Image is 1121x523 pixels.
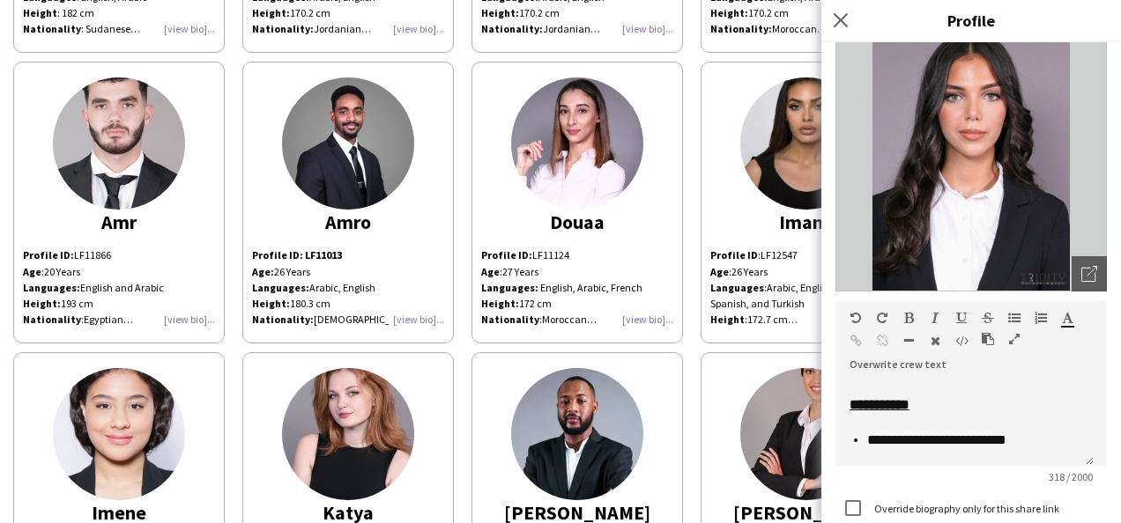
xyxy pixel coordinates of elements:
div: [PERSON_NAME] [710,505,902,520]
strong: Nationality: [252,313,314,326]
b: Nationality [23,313,81,326]
div: Katya [252,505,444,520]
button: HTML Code [955,334,968,348]
img: thumb-66cd7649-988c-44f4-9735-21d5cade83b0.jpg [740,368,872,500]
b: Height [710,313,745,326]
p: LF11866 [23,247,215,263]
span: English, Arabic, French [538,281,642,294]
span: : Sudanese [81,22,140,35]
strong: Nationality: [710,22,772,35]
p: 26 Years Arabic, English, French, Spanish, and Turkish 172.7 cm Algerian [710,264,902,328]
span: : [481,265,502,278]
b: Age [710,265,729,278]
button: Horizontal Line [902,334,915,348]
strong: Profile ID: LF11013 [252,248,342,261]
button: Bold [902,311,915,325]
button: Unordered List [1008,311,1021,325]
img: thumb-167457163963cfef7729a12.jpg [53,368,185,500]
div: Amr [23,214,215,230]
button: Redo [876,311,888,325]
p: LF11124 [481,247,673,263]
strong: Height: [23,297,61,310]
p: Moroccan [481,312,673,328]
img: Crew avatar or photo [835,27,1107,291]
button: Paste as plain text [982,332,994,346]
span: 27 Years [502,265,538,278]
img: thumb-65ce125a7a783.jpeg [511,77,643,210]
strong: Height: [481,297,519,310]
div: Douaa [481,214,673,230]
p: English and Arabic 193 cm [23,280,215,312]
span: : [23,313,84,326]
strong: Height: [710,6,748,19]
span: : [710,281,767,294]
span: : [710,248,761,261]
strong: Height: [252,6,290,19]
strong: Age: [252,265,274,278]
p: LF12547 [710,247,902,263]
button: Strikethrough [982,311,994,325]
p: 26 Years Arabic, English 180.3 cm [DEMOGRAPHIC_DATA] [252,264,444,328]
img: thumb-6dbe6a00-6e08-430c-99d1-7584f1807adb.jpg [282,368,414,500]
button: Fullscreen [1008,332,1021,346]
strong: Languages: [23,281,80,294]
h3: Profile [821,9,1121,32]
b: Age [481,265,500,278]
div: Open photos pop-in [1072,256,1107,291]
button: Ordered List [1035,311,1047,325]
div: Imene [23,505,215,520]
b: Nationality [23,22,81,35]
img: thumb-661f9c0da656d.jpg [282,77,414,210]
b: Languages [710,281,764,294]
label: Override biography only for this share link [871,502,1059,515]
strong: Profile ID: [481,248,532,261]
button: Text Color [1061,311,1073,325]
b: Languages: [481,281,538,294]
b: Height: [481,6,519,19]
span: Egyptian [84,313,133,326]
p: 172 cm [481,296,673,312]
span: 20 Years [44,265,80,278]
span: : [710,313,747,326]
img: thumb-66276c674533d.jpeg [511,368,643,500]
img: thumb-02cf2798-6248-4952-ab09-5e688612f561.jpg [53,77,185,210]
div: Imane [710,214,902,230]
b: Age [23,265,41,278]
strong: Languages: [252,281,309,294]
button: Clear Formatting [929,334,941,348]
span: : [710,265,731,278]
strong: Profile ID: [23,248,74,261]
b: Profile ID [710,248,758,261]
strong: Nationality: [252,22,314,35]
b: Nationality: [481,22,543,35]
div: Amro [252,214,444,230]
strong: Height [23,6,57,19]
button: Italic [929,311,941,325]
span: : [481,313,542,326]
span: 318 / 2000 [1035,470,1107,483]
strong: Height: [252,297,290,310]
button: Underline [955,311,968,325]
img: thumb-67e5a26a647da.jpeg [740,77,872,210]
span: : [23,265,44,278]
div: [PERSON_NAME] [481,505,673,520]
b: Nationality [481,313,539,326]
button: Undo [850,311,862,325]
